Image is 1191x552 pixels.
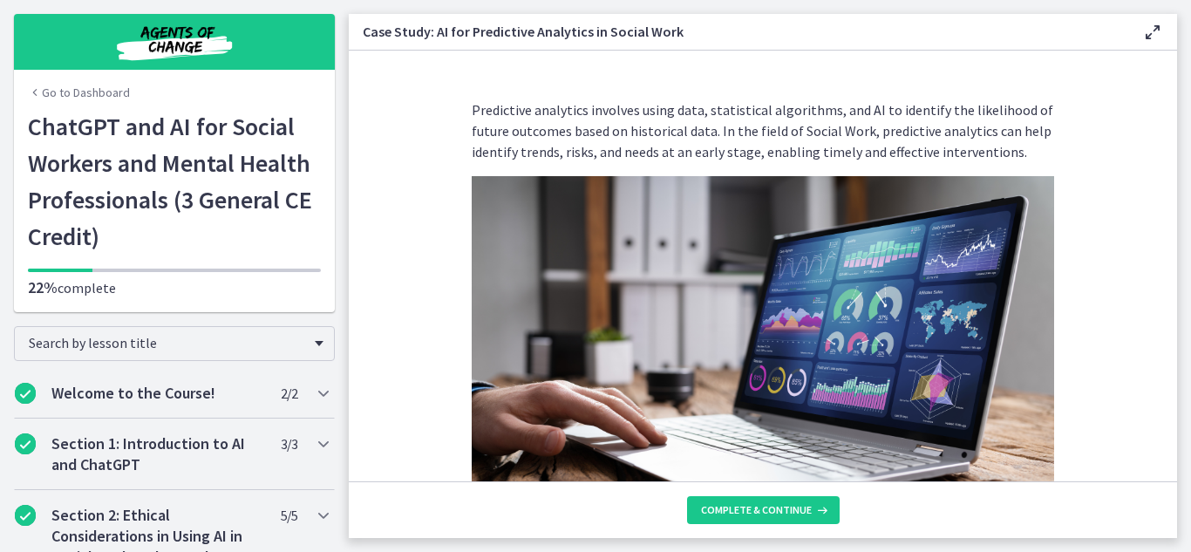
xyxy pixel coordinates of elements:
i: Completed [15,383,36,404]
img: Agents of Change [70,21,279,63]
button: Complete & continue [687,496,840,524]
h1: ChatGPT and AI for Social Workers and Mental Health Professionals (3 General CE Credit) [28,108,321,255]
span: 5 / 5 [281,505,297,526]
i: Completed [15,505,36,526]
h2: Welcome to the Course! [51,383,264,404]
i: Completed [15,433,36,454]
img: Slides_for_Title_Slides_for_ChatGPT_and_AI_for_Social_Work_%285%29.png [472,176,1054,504]
span: Search by lesson title [29,334,306,351]
a: Go to Dashboard [28,84,130,101]
h2: Section 1: Introduction to AI and ChatGPT [51,433,264,475]
h3: Case Study: AI for Predictive Analytics in Social Work [363,21,1114,42]
p: Predictive analytics involves using data, statistical algorithms, and AI to identify the likeliho... [472,99,1054,162]
span: 3 / 3 [281,433,297,454]
div: Search by lesson title [14,326,335,361]
p: complete [28,277,321,298]
span: 22% [28,277,58,297]
span: Complete & continue [701,503,812,517]
span: 2 / 2 [281,383,297,404]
